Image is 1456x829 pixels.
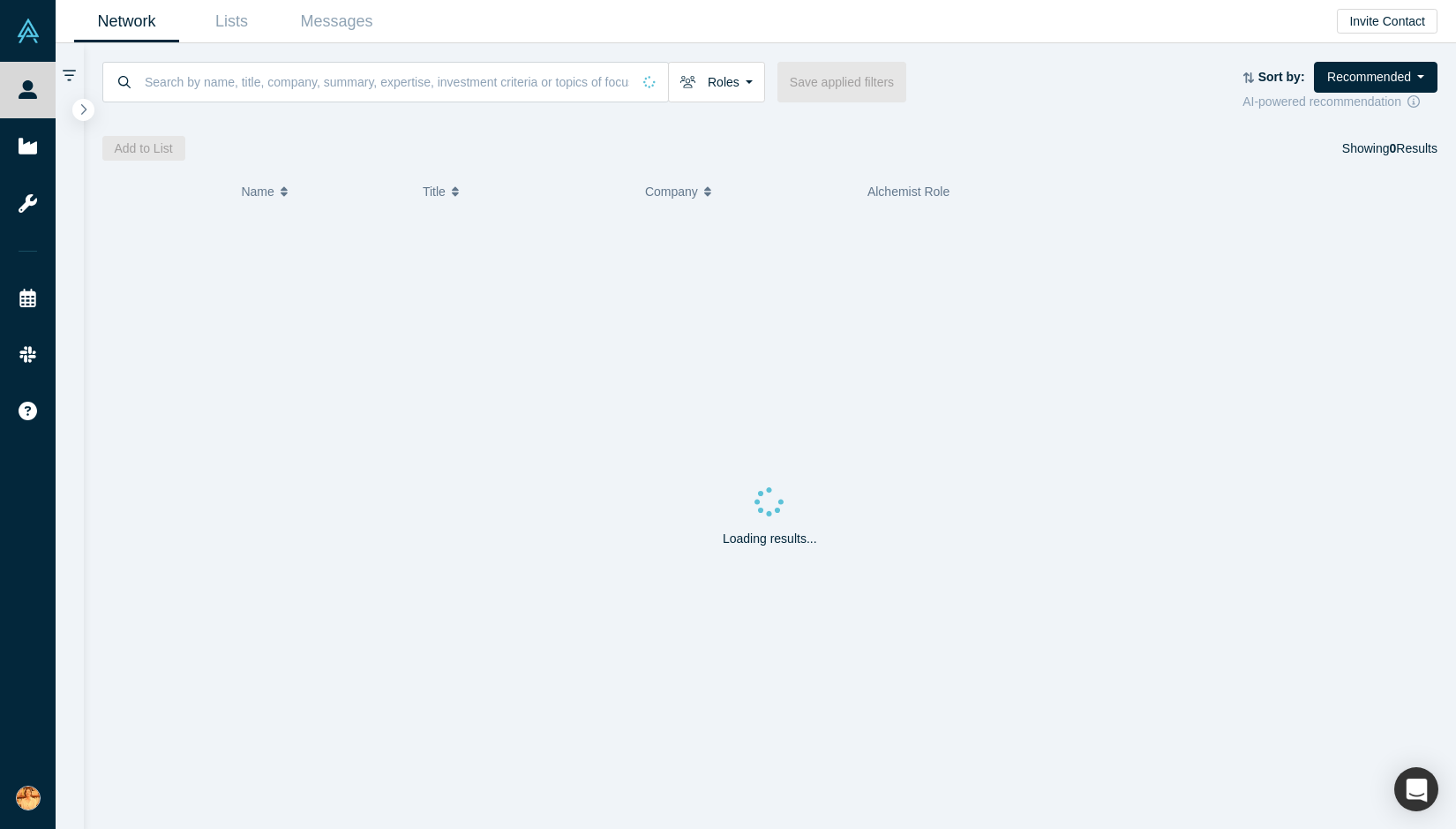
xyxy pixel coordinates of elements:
a: Messages [284,1,389,42]
button: Recommended [1314,62,1437,93]
a: Network [74,1,179,42]
strong: Sort by: [1258,70,1305,84]
button: Invite Contact [1337,9,1437,34]
button: Title [423,173,627,210]
img: Sumina Koiso's Account [16,786,41,810]
div: AI-powered recommendation [1242,93,1437,111]
span: Results [1390,141,1437,155]
button: Add to List [102,136,185,161]
input: Search by name, title, company, summary, expertise, investment criteria or topics of focus [143,61,631,102]
span: Title [423,173,446,210]
span: Name [241,173,274,210]
span: Company [645,173,698,210]
img: Alchemist Vault Logo [16,19,41,43]
span: Alchemist Role [867,185,949,199]
div: Showing [1342,136,1437,161]
button: Company [645,173,849,210]
strong: 0 [1390,141,1397,155]
p: Loading results... [723,530,817,548]
button: Name [241,173,404,210]
button: Roles [668,62,765,102]
a: Lists [179,1,284,42]
button: Save applied filters [777,62,906,102]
